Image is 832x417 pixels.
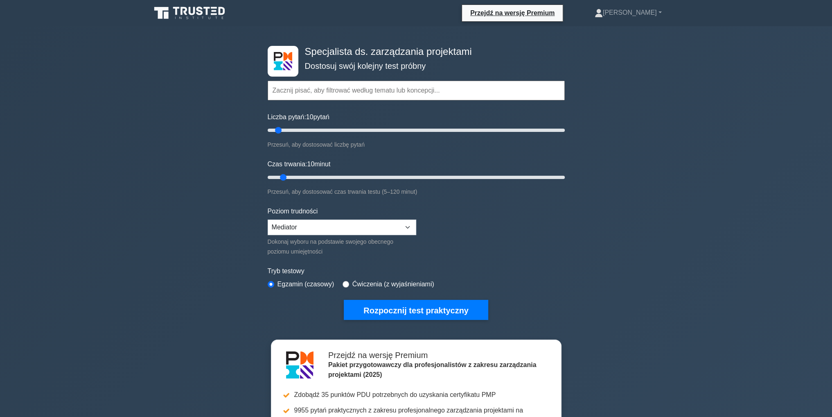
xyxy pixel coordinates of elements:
font: Przesuń, aby dostosować liczbę pytań [268,141,365,148]
font: Tryb testowy [268,267,304,274]
font: Ćwiczenia (z wyjaśnieniami) [352,281,434,288]
font: Specjalista ds. zarządzania projektami [305,46,472,57]
font: minut [314,161,330,168]
a: Przejdź na wersję Premium [465,8,559,18]
font: Dokonaj wyboru na podstawie swojego obecnego poziomu umiejętności [268,238,393,255]
font: [PERSON_NAME] [603,9,657,16]
font: pytań [313,113,329,120]
a: [PERSON_NAME] [575,5,681,21]
font: Czas trwania: [268,161,307,168]
button: Rozpocznij test praktyczny [344,300,488,320]
font: Przesuń, aby dostosować czas trwania testu (5–120 minut) [268,188,417,195]
font: Poziom trudności [268,208,318,215]
font: Liczba pytań: [268,113,306,120]
font: Rozpocznij test praktyczny [363,306,469,315]
font: 10 [306,113,313,120]
input: Zacznij pisać, aby filtrować według tematu lub koncepcji... [268,81,565,100]
font: 10 [307,161,314,168]
font: Przejdź na wersję Premium [470,9,555,16]
font: Egzamin (czasowy) [277,281,334,288]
